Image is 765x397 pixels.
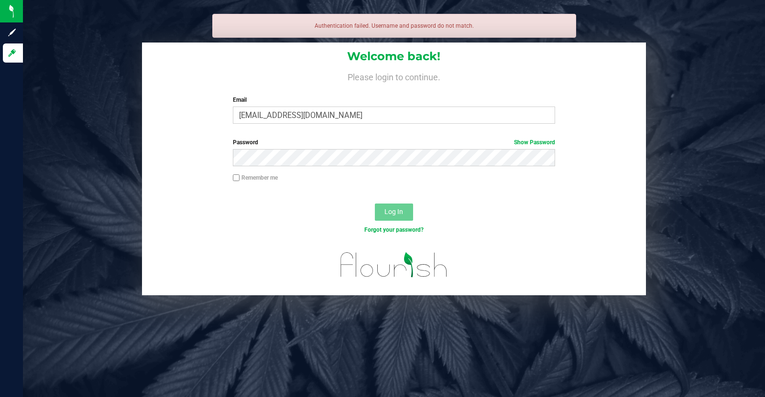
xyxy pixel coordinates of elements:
a: Show Password [514,139,555,146]
a: Forgot your password? [364,226,424,233]
div: Authentication failed. Username and password do not match. [212,14,576,38]
button: Log In [375,204,413,221]
label: Remember me [233,173,278,182]
span: Log In [384,208,403,215]
h1: Welcome back! [142,50,646,63]
label: Email [233,96,555,104]
img: flourish_logo.svg [331,245,457,285]
input: Remember me [233,174,240,181]
inline-svg: Log in [7,48,17,58]
span: Password [233,139,258,146]
inline-svg: Sign up [7,28,17,37]
h4: Please login to continue. [142,71,646,82]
